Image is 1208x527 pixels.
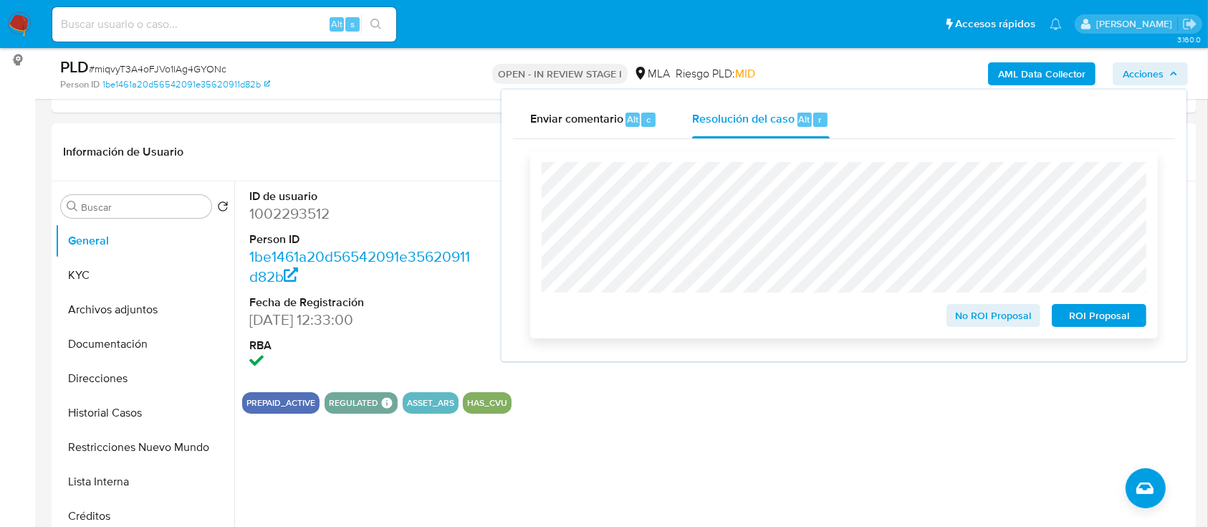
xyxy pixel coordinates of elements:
button: Direcciones [55,361,234,396]
p: marielabelen.cragno@mercadolibre.com [1096,17,1177,31]
span: 3.160.0 [1177,34,1201,45]
dd: [DATE] 12:33:00 [249,310,473,330]
span: Accesos rápidos [955,16,1035,32]
span: r [818,113,822,126]
span: # miqvyT3A4oFJVo1lAg4GYONc [89,62,226,76]
a: Salir [1182,16,1197,32]
p: OPEN - IN REVIEW STAGE I [492,64,628,84]
b: PLD [60,55,89,78]
span: Alt [627,113,638,126]
dt: Person ID [249,232,473,247]
span: Alt [331,17,342,31]
button: Acciones [1113,62,1188,85]
button: KYC [55,258,234,293]
span: c [646,113,651,126]
span: Riesgo PLD: [676,66,755,82]
div: MLA [633,66,670,82]
dt: ID de usuario [249,189,473,204]
a: 1be1461a20d56542091e35620911d82b [102,78,270,91]
span: s [350,17,355,31]
span: MID [735,65,755,82]
button: No ROI Proposal [946,304,1041,327]
button: ROI Proposal [1052,304,1146,327]
button: Restricciones Nuevo Mundo [55,430,234,465]
button: Archivos adjuntos [55,293,234,327]
span: No ROI Proposal [957,305,1031,326]
span: ROI Proposal [1062,305,1136,326]
button: AML Data Collector [988,62,1096,85]
span: Resolución del caso [692,110,795,127]
button: Lista Interna [55,465,234,499]
a: 1be1461a20d56542091e35620911d82b [249,246,470,287]
a: Notificaciones [1050,18,1062,30]
button: Buscar [67,201,78,212]
dt: Fecha de Registración [249,295,473,310]
button: Volver al orden por defecto [217,201,229,217]
span: Acciones [1123,62,1164,85]
button: Historial Casos [55,396,234,430]
b: AML Data Collector [998,62,1085,85]
dd: 1002293512 [249,204,473,224]
span: Enviar comentario [530,110,623,127]
button: search-icon [361,14,390,34]
b: Person ID [60,78,100,91]
h1: Información de Usuario [63,145,183,159]
button: Documentación [55,327,234,361]
input: Buscar [81,201,206,214]
span: Alt [799,113,810,126]
button: General [55,224,234,258]
input: Buscar usuario o caso... [52,15,396,34]
dt: RBA [249,338,473,353]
